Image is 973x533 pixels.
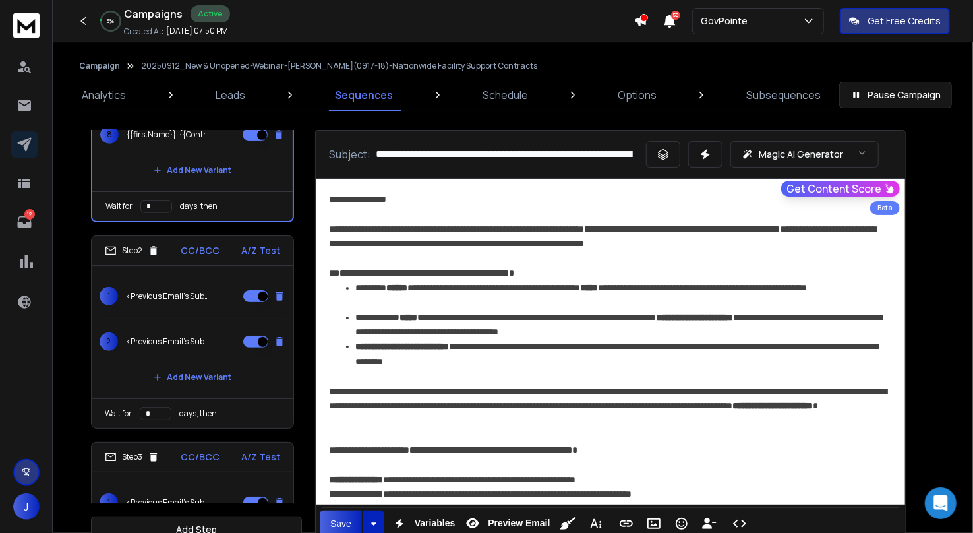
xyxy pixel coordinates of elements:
button: Pause Campaign [839,82,952,108]
p: days, then [179,408,217,419]
span: 1 [100,287,118,305]
p: days, then [180,201,218,212]
p: Analytics [82,87,126,103]
p: Created At: [124,26,163,37]
li: Step2CC/BCCA/Z Test1<Previous Email's Subject>2<Previous Email's Subject>Add New VariantWait ford... [91,235,294,429]
p: <Previous Email's Subject> [126,336,210,347]
p: [DATE] 07:50 PM [166,26,228,36]
p: 20250912_New & Unopened-Webinar-[PERSON_NAME](0917-18)-Nationwide Facility Support Contracts [141,61,537,71]
p: CC/BCC [181,244,220,257]
button: J [13,493,40,520]
p: 3 % [107,17,115,25]
p: Sequences [335,87,393,103]
div: Active [191,5,230,22]
p: Get Free Credits [868,15,941,28]
p: Magic AI Generator [759,148,843,161]
button: Add New Variant [143,364,242,391]
p: <Previous Email's Subject> [126,291,210,301]
button: Get Content Score [781,181,900,197]
div: Step 3 [105,451,160,463]
button: Add New Variant [143,157,242,183]
a: Sequences [327,79,401,111]
div: Step 2 [105,245,160,257]
div: Open Intercom Messenger [925,487,957,519]
a: 12 [11,209,38,235]
p: {{firstName}}, {{Contracts Not Advertised}} of facility support contracts ({{Hidden Subcontractin... [127,129,211,140]
span: Variables [412,518,458,529]
a: Subsequences [738,79,829,111]
p: Leads [216,87,245,103]
button: Get Free Credits [840,8,950,34]
p: A/Z Test [241,244,280,257]
a: Schedule [475,79,536,111]
span: 1 [100,493,118,512]
p: A/Z Test [241,451,280,464]
span: 2 [100,332,118,351]
p: Wait for [105,408,132,419]
p: CC/BCC [181,451,220,464]
p: Subsequences [746,87,821,103]
span: 50 [671,11,680,20]
a: Leads [208,79,253,111]
span: Preview Email [485,518,552,529]
div: Beta [870,201,900,215]
h1: Campaigns [124,6,183,22]
img: logo [13,13,40,38]
p: Options [618,87,657,103]
p: GovPointe [701,15,753,28]
span: 8 [100,125,119,144]
button: Campaign [79,61,120,71]
p: Schedule [483,87,528,103]
p: 12 [24,209,35,220]
button: Magic AI Generator [730,141,879,168]
p: <Previous Email's Subject> [126,497,210,508]
p: Subject: [329,146,370,162]
p: Wait for [105,201,133,212]
a: Analytics [74,79,134,111]
a: Options [610,79,664,111]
